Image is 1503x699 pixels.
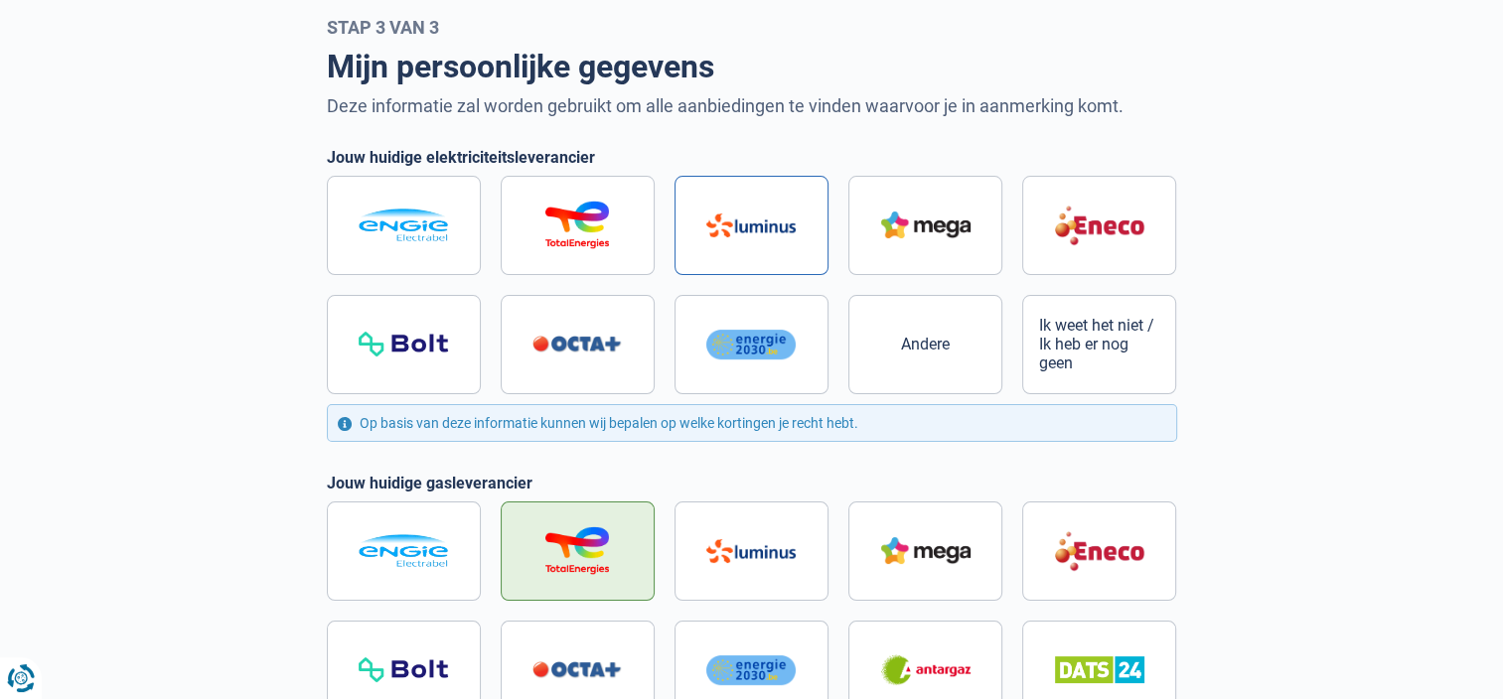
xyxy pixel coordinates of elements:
img: Engie / Electrabel [359,534,448,567]
img: Total Energies / Lampiris [532,201,622,248]
img: Bolt [359,657,448,682]
img: Engie / Electrabel [359,209,448,241]
img: Mega [881,211,971,238]
img: Energie2030 [706,654,796,686]
img: Luminus [706,213,796,237]
legend: Jouw huidige gasleverancier [327,474,1177,492]
span: Ik weet het niet / Ik heb er nog geen [1039,316,1160,372]
img: Bolt [359,332,448,356]
span: Andere [901,335,950,353]
legend: Jouw huidige elektriciteitsleverancier [327,148,1177,167]
img: Antargaz [881,654,971,685]
img: Eneco [1055,530,1144,572]
h1: Mijn persoonlijke gegevens [327,48,1177,85]
div: Op basis van deze informatie kunnen wij bepalen op welke kortingen je recht hebt. [327,404,1177,443]
div: Stap 3 van 3 [327,17,1177,38]
img: Luminus [706,539,796,563]
img: Octa+ [532,336,622,352]
img: Mega [881,537,971,564]
p: Deze informatie zal worden gebruikt om alle aanbiedingen te vinden waarvoor je in aanmerking komt. [327,95,1177,116]
img: Eneco [1055,205,1144,246]
img: Dats 24 [1055,656,1144,683]
img: Energie2030 [706,329,796,360]
img: Total Energies / Lampiris [532,526,622,574]
img: Octa+ [532,661,622,678]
